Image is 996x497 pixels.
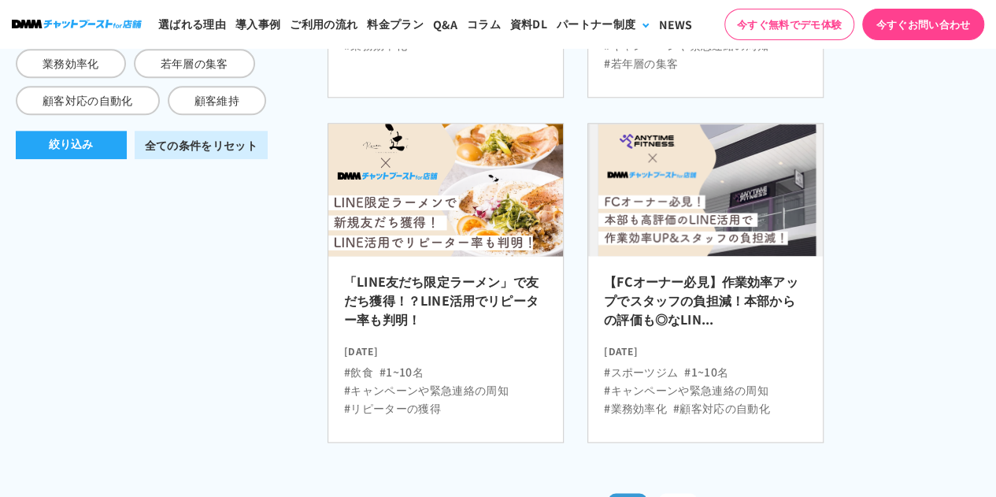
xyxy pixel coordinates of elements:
a: 今すぐお問い合わせ [862,9,984,40]
a: 今すぐ無料でデモ体験 [724,9,854,40]
li: #顧客対応の自動化 [673,400,770,417]
li: #若年層の集客 [604,55,678,72]
li: #業務効率化 [604,400,667,417]
a: 【FCオーナー必見】作業効率アップでスタッフの負担減！本部からの評価も◎なLIN... [DATE] #スポーツジム#1~10名#キャンペーンや緊急連絡の周知#業務効率化#顧客対応の自動化 [587,123,824,443]
li: #飲食 [344,364,373,380]
span: 顧客維持 [168,86,266,115]
h2: 【FCオーナー必見】作業効率アップでスタッフの負担減！本部からの評価も◎なLIN... [604,272,807,338]
button: 絞り込み [16,131,127,159]
img: ロゴ [12,20,142,28]
li: #1~10名 [380,364,424,380]
li: #リピーターの獲得 [344,400,441,417]
li: #1~10名 [684,364,728,380]
li: #キャンペーンや緊急連絡の周知 [604,382,768,399]
span: 業務効率化 [16,49,126,78]
time: [DATE] [604,338,807,358]
a: 「LINE友だち限定ラーメン」で友だち獲得！？LINE活用でリピーター率も判明！ [DATE] #飲食#1~10名#キャンペーンや緊急連絡の周知#リピーターの獲得 [328,123,564,443]
h2: 「LINE友だち限定ラーメン」で友だち獲得！？LINE活用でリピーター率も判明！ [344,272,547,338]
li: #スポーツジム [604,364,678,380]
time: [DATE] [344,338,547,358]
span: 顧客対応の自動化 [16,86,160,115]
a: 全ての条件をリセット [135,131,268,159]
li: #キャンペーンや緊急連絡の周知 [344,382,509,399]
span: 若年層の集客 [134,49,255,78]
div: パートナー制度 [557,16,635,32]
